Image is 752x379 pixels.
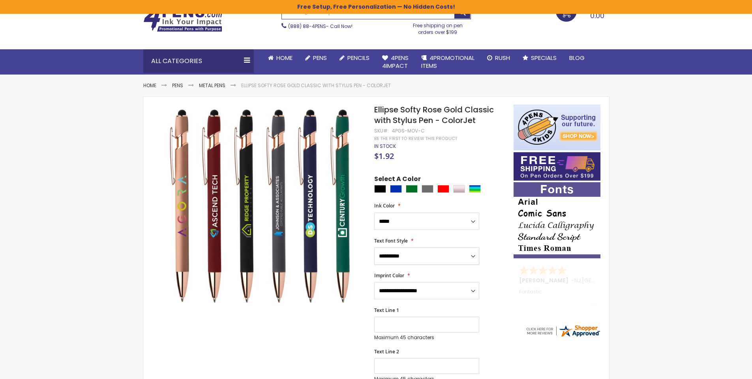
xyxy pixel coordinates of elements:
[481,49,516,67] a: Rush
[374,348,399,355] span: Text Line 2
[453,185,465,193] div: Rose Gold
[422,185,433,193] div: Grey
[516,49,563,67] a: Specials
[571,276,640,284] span: - ,
[374,151,394,161] span: $1.92
[374,127,389,134] strong: SKU
[374,175,421,185] span: Select A Color
[374,136,457,142] a: Be the first to review this product
[143,7,222,32] img: 4Pens Custom Pens and Promotional Products
[374,143,396,149] span: In stock
[514,182,600,258] img: font-personalization-examples
[288,23,353,30] span: - Call Now!
[563,49,591,67] a: Blog
[374,334,479,341] p: Maximum 45 characters
[525,324,601,338] img: 4pens.com widget logo
[374,104,494,126] span: Ellipse Softy Rose Gold Classic with Stylus Pen - ColorJet
[392,128,425,134] div: 4PGS-MOV-C
[514,152,600,181] img: Free shipping on orders over $199
[313,54,327,62] span: Pens
[276,54,293,62] span: Home
[406,185,418,193] div: Green
[333,49,376,67] a: Pencils
[569,54,585,62] span: Blog
[437,185,449,193] div: Red
[519,276,571,284] span: [PERSON_NAME]
[262,49,299,67] a: Home
[299,49,333,67] a: Pens
[143,82,156,89] a: Home
[531,54,557,62] span: Specials
[415,49,481,75] a: 4PROMOTIONALITEMS
[143,49,254,73] div: All Categories
[582,276,640,284] span: [GEOGRAPHIC_DATA]
[519,289,596,306] div: Fantastic
[390,185,402,193] div: Blue
[590,11,604,21] span: 0.00
[376,49,415,75] a: 4Pens4impact
[374,185,386,193] div: Black
[347,54,369,62] span: Pencils
[288,23,326,30] a: (888) 88-4PENS
[574,276,581,284] span: NJ
[421,54,474,70] span: 4PROMOTIONAL ITEMS
[199,82,225,89] a: Metal Pens
[374,202,395,209] span: Ink Color
[374,272,404,279] span: Imprint Color
[159,104,364,308] img: Ellipse Softy Rose Gold Classic with Stylus Pen - ColorJet
[469,185,481,193] div: Assorted
[374,307,399,314] span: Text Line 1
[374,143,396,149] div: Availability
[382,54,409,70] span: 4Pens 4impact
[525,333,601,340] a: 4pens.com certificate URL
[514,105,600,150] img: 4pens 4 kids
[241,82,391,89] li: Ellipse Softy Rose Gold Classic with Stylus Pen - ColorJet
[405,19,471,35] div: Free shipping on pen orders over $199
[172,82,183,89] a: Pens
[495,54,510,62] span: Rush
[374,237,408,244] span: Text Font Style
